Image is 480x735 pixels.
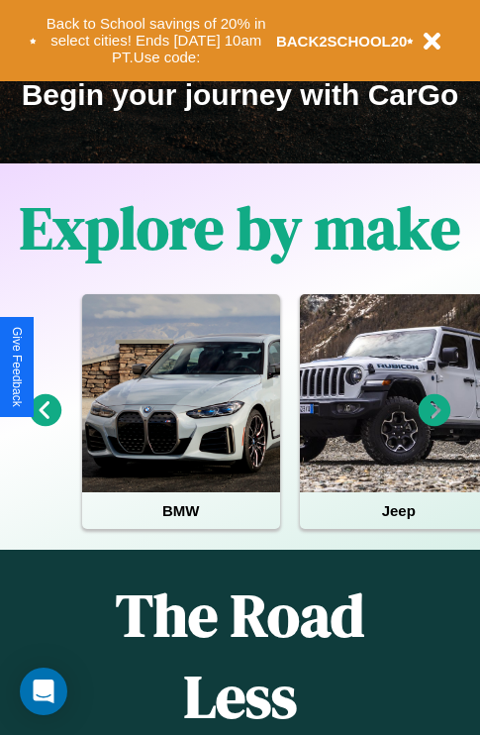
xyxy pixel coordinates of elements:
div: Open Intercom Messenger [20,668,67,715]
button: Back to School savings of 20% in select cities! Ends [DATE] 10am PT.Use code: [37,10,276,71]
h4: BMW [82,492,280,529]
h1: Explore by make [20,187,460,268]
b: BACK2SCHOOL20 [276,33,408,50]
div: Give Feedback [10,327,24,407]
